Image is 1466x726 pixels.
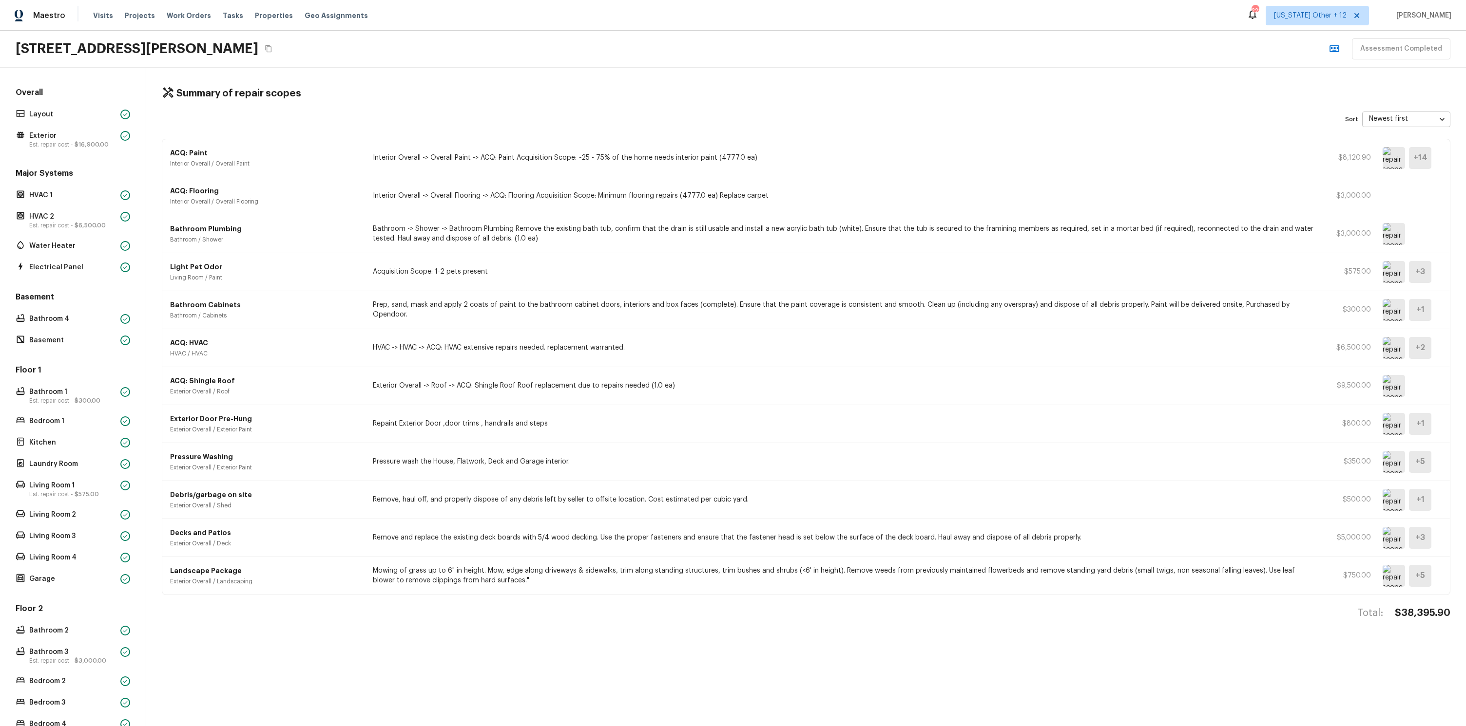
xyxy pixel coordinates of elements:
[1327,457,1371,466] p: $350.00
[14,87,132,100] h5: Overall
[1327,191,1371,201] p: $3,000.00
[1383,451,1405,473] img: repair scope asset
[29,212,116,222] p: HVAC 2
[170,274,361,281] p: Living Room / Paint
[16,40,258,57] h2: [STREET_ADDRESS][PERSON_NAME]
[1383,413,1405,435] img: repair scope asset
[1416,304,1425,315] h5: + 1
[373,419,1316,428] p: Repaint Exterior Door ,door trims , handrails and steps
[373,224,1316,243] p: Bathroom -> Shower -> Bathroom Plumbing Remove the existing bath tub, confirm that the drain is s...
[170,490,361,500] p: Debris/garbage on site
[170,577,361,585] p: Exterior Overall / Landscaping
[29,657,116,665] p: Est. repair cost -
[1383,375,1405,397] img: repair scope asset
[14,168,132,181] h5: Major Systems
[1274,11,1347,20] span: [US_STATE] Other + 12
[29,481,116,490] p: Living Room 1
[29,459,116,469] p: Laundry Room
[29,438,116,447] p: Kitchen
[305,11,368,20] span: Geo Assignments
[29,647,116,657] p: Bathroom 3
[1327,381,1371,391] p: $9,500.00
[1327,419,1371,428] p: $800.00
[29,397,116,405] p: Est. repair cost -
[29,314,116,324] p: Bathroom 4
[170,452,361,462] p: Pressure Washing
[1415,570,1425,581] h5: + 5
[1327,305,1371,315] p: $300.00
[29,698,116,707] p: Bedroom 3
[373,153,1316,163] p: Interior Overall -> Overall Paint -> ACQ: Paint Acquisition Scope: ~25 - 75% of the home needs in...
[170,414,361,424] p: Exterior Door Pre-Hung
[125,11,155,20] span: Projects
[29,676,116,686] p: Bedroom 2
[29,262,116,272] p: Electrical Panel
[1383,489,1405,511] img: repair scope asset
[14,292,132,304] h5: Basement
[75,491,99,497] span: $575.00
[29,531,116,541] p: Living Room 3
[170,376,361,386] p: ACQ: Shingle Roof
[29,141,116,149] p: Est. repair cost -
[1327,343,1371,353] p: $6,500.00
[170,528,361,538] p: Decks and Patios
[170,312,361,319] p: Bathroom / Cabinets
[1252,6,1258,16] div: 222
[29,222,116,229] p: Est. repair cost -
[29,131,116,141] p: Exterior
[170,502,361,509] p: Exterior Overall / Shed
[75,142,109,148] span: $16,900.00
[1415,266,1425,277] h5: + 3
[373,566,1316,585] p: Mowing of grass up to 6" in height. Mow, edge along driveways & sidewalks, trim along standing st...
[170,186,361,196] p: ACQ: Flooring
[170,350,361,357] p: HVAC / HVAC
[1383,565,1405,587] img: repair scope asset
[170,426,361,433] p: Exterior Overall / Exterior Paint
[29,626,116,635] p: Bathroom 2
[170,338,361,348] p: ACQ: HVAC
[1395,607,1450,619] h4: $38,395.90
[1392,11,1451,20] span: [PERSON_NAME]
[1327,267,1371,277] p: $575.00
[29,574,116,584] p: Garage
[373,191,1316,201] p: Interior Overall -> Overall Flooring -> ACQ: Flooring Acquisition Scope: Minimum flooring repairs...
[170,198,361,205] p: Interior Overall / Overall Flooring
[29,553,116,562] p: Living Room 4
[1415,342,1425,353] h5: + 2
[1327,533,1371,542] p: $5,000.00
[1327,153,1371,163] p: $8,120.90
[1327,495,1371,504] p: $500.00
[1362,106,1450,132] div: Newest first
[29,416,116,426] p: Bedroom 1
[255,11,293,20] span: Properties
[1383,223,1405,245] img: repair scope asset
[170,148,361,158] p: ACQ: Paint
[373,267,1316,277] p: Acquisition Scope: 1-2 pets present
[170,236,361,243] p: Bathroom / Shower
[29,490,116,498] p: Est. repair cost -
[170,262,361,272] p: Light Pet Odor
[170,160,361,168] p: Interior Overall / Overall Paint
[29,387,116,397] p: Bathroom 1
[170,464,361,471] p: Exterior Overall / Exterior Paint
[75,658,106,664] span: $3,000.00
[170,566,361,576] p: Landscape Package
[1327,229,1371,239] p: $3,000.00
[223,12,243,19] span: Tasks
[29,110,116,119] p: Layout
[1383,299,1405,321] img: repair scope asset
[1345,115,1358,123] p: Sort
[29,241,116,251] p: Water Heater
[75,223,106,228] span: $6,500.00
[29,510,116,520] p: Living Room 2
[373,495,1316,504] p: Remove, haul off, and properly dispose of any debris left by seller to offsite location. Cost est...
[93,11,113,20] span: Visits
[33,11,65,20] span: Maestro
[170,388,361,395] p: Exterior Overall / Roof
[14,365,132,377] h5: Floor 1
[29,190,116,200] p: HVAC 1
[1383,147,1405,169] img: repair scope asset
[1416,494,1425,505] h5: + 1
[176,87,301,100] h4: Summary of repair scopes
[1383,261,1405,283] img: repair scope asset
